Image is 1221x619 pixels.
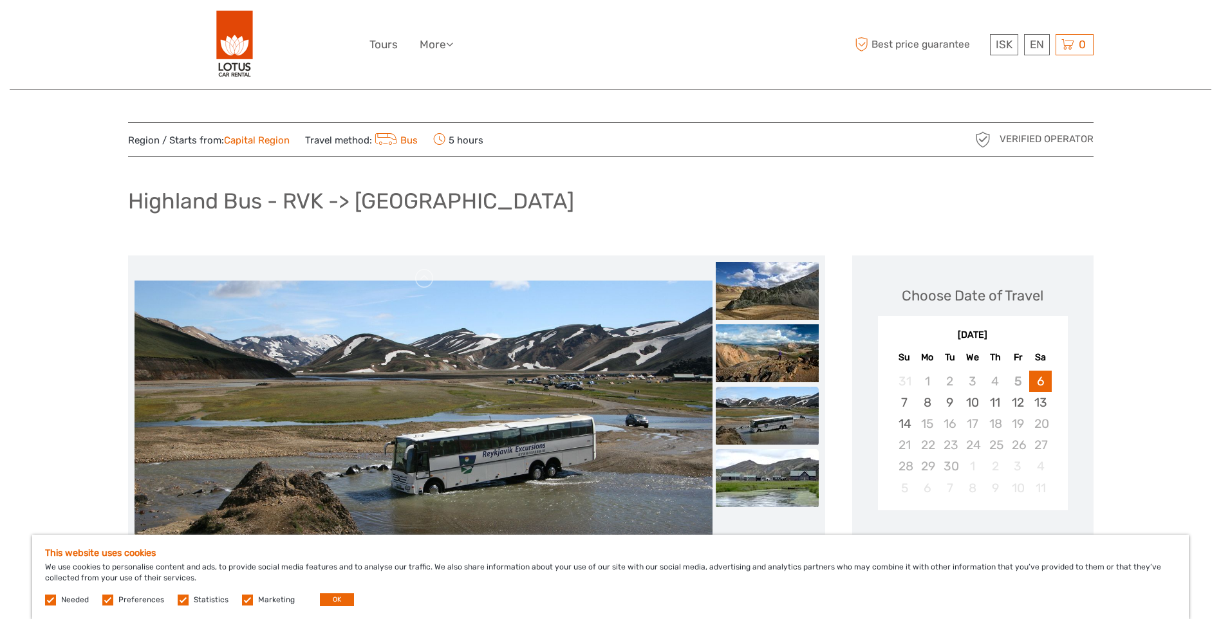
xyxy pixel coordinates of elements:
[984,434,1007,456] div: Not available Thursday, September 25th, 2025
[938,477,961,499] div: Not available Tuesday, October 7th, 2025
[938,349,961,366] div: Tu
[1029,434,1052,456] div: Not available Saturday, September 27th, 2025
[984,349,1007,366] div: Th
[61,595,89,605] label: Needed
[893,434,916,456] div: Not available Sunday, September 21st, 2025
[369,35,398,54] a: Tours
[45,548,1176,559] h5: This website uses cookies
[973,129,993,150] img: verified_operator_grey_128.png
[1007,456,1029,477] div: Not available Friday, October 3rd, 2025
[1007,371,1029,392] div: Not available Friday, September 5th, 2025
[320,593,354,606] button: OK
[882,371,1063,499] div: month 2025-09
[984,413,1007,434] div: Not available Thursday, September 18th, 2025
[1029,392,1052,413] div: Choose Saturday, September 13th, 2025
[961,477,983,499] div: Not available Wednesday, October 8th, 2025
[961,349,983,366] div: We
[224,134,290,146] a: Capital Region
[716,324,819,382] img: bce597b4f8fc4017a7c04065c2a78b66_slider_thumbnail.jpg
[118,595,164,605] label: Preferences
[852,34,987,55] span: Best price guarantee
[1007,434,1029,456] div: Not available Friday, September 26th, 2025
[1029,349,1052,366] div: Sa
[148,20,163,35] button: Open LiveChat chat widget
[916,371,938,392] div: Not available Monday, September 1st, 2025
[938,371,961,392] div: Not available Tuesday, September 2nd, 2025
[893,392,916,413] div: Choose Sunday, September 7th, 2025
[878,329,1068,342] div: [DATE]
[938,413,961,434] div: Not available Tuesday, September 16th, 2025
[1007,413,1029,434] div: Not available Friday, September 19th, 2025
[916,349,938,366] div: Mo
[1029,477,1052,499] div: Not available Saturday, October 11th, 2025
[32,535,1189,619] div: We use cookies to personalise content and ads, to provide social media features and to analyse ou...
[716,262,819,320] img: c024c856f3c7445a9e0733a1a98f5ead_slider_thumbnail.jpg
[961,456,983,477] div: Not available Wednesday, October 1st, 2025
[194,595,228,605] label: Statistics
[1029,456,1052,477] div: Not available Saturday, October 4th, 2025
[258,595,295,605] label: Marketing
[938,456,961,477] div: Not available Tuesday, September 30th, 2025
[216,10,254,80] img: 443-e2bd2384-01f0-477a-b1bf-f993e7f52e7d_logo_big.png
[984,456,1007,477] div: Not available Thursday, October 2nd, 2025
[372,134,418,146] a: Bus
[916,477,938,499] div: Not available Monday, October 6th, 2025
[938,434,961,456] div: Not available Tuesday, September 23rd, 2025
[1007,349,1029,366] div: Fr
[893,477,916,499] div: Not available Sunday, October 5th, 2025
[1024,34,1050,55] div: EN
[984,371,1007,392] div: Not available Thursday, September 4th, 2025
[1077,38,1088,51] span: 0
[961,392,983,413] div: Choose Wednesday, September 10th, 2025
[916,413,938,434] div: Not available Monday, September 15th, 2025
[984,392,1007,413] div: Choose Thursday, September 11th, 2025
[1000,133,1094,146] span: Verified Operator
[893,349,916,366] div: Su
[961,434,983,456] div: Not available Wednesday, September 24th, 2025
[1007,477,1029,499] div: Not available Friday, October 10th, 2025
[135,281,713,551] img: e2c9270e2953435c8428f40428caff0b_main_slider.jpg
[961,413,983,434] div: Not available Wednesday, September 17th, 2025
[1007,392,1029,413] div: Choose Friday, September 12th, 2025
[716,449,819,507] img: 5d1533d8d19e4e6a90d18ef9cbc89d23_slider_thumbnail.jpg
[984,477,1007,499] div: Not available Thursday, October 9th, 2025
[420,35,453,54] a: More
[1029,413,1052,434] div: Not available Saturday, September 20th, 2025
[893,413,916,434] div: Choose Sunday, September 14th, 2025
[18,23,145,33] p: We're away right now. Please check back later!
[128,188,574,214] h1: Highland Bus - RVK -> [GEOGRAPHIC_DATA]
[961,371,983,392] div: Not available Wednesday, September 3rd, 2025
[916,392,938,413] div: Choose Monday, September 8th, 2025
[305,131,418,149] span: Travel method:
[893,456,916,477] div: Not available Sunday, September 28th, 2025
[893,371,916,392] div: Not available Sunday, August 31st, 2025
[996,38,1012,51] span: ISK
[1029,371,1052,392] div: Choose Saturday, September 6th, 2025
[902,286,1043,306] div: Choose Date of Travel
[916,434,938,456] div: Not available Monday, September 22nd, 2025
[916,456,938,477] div: Not available Monday, September 29th, 2025
[128,134,290,147] span: Region / Starts from:
[938,392,961,413] div: Choose Tuesday, September 9th, 2025
[433,131,483,149] span: 5 hours
[716,387,819,445] img: e2c9270e2953435c8428f40428caff0b_slider_thumbnail.jpg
